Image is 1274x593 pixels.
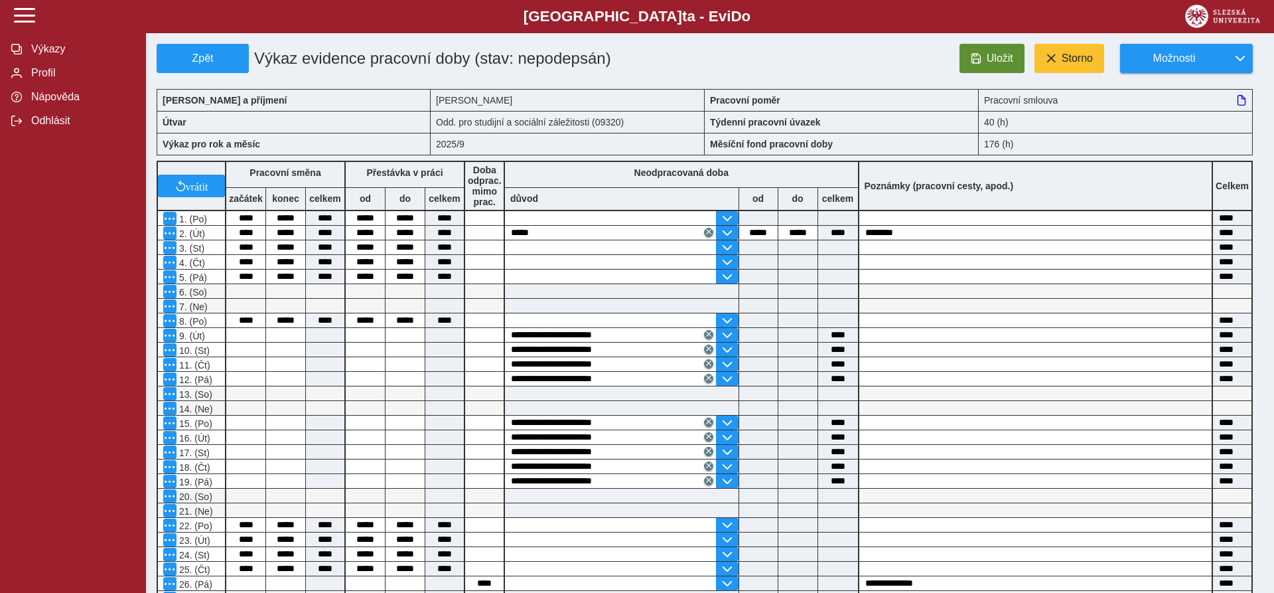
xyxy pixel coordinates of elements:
[177,564,210,575] span: 25. (Čt)
[306,193,344,204] b: celkem
[177,389,212,400] span: 13. (So)
[177,521,212,531] span: 22. (Po)
[1131,52,1217,64] span: Možnosti
[818,193,858,204] b: celkem
[431,133,705,155] div: 2025/9
[158,175,225,197] button: vrátit
[177,375,212,385] span: 12. (Pá)
[163,256,177,269] button: Menu
[163,95,287,106] b: [PERSON_NAME] a příjmení
[157,44,249,73] button: Zpět
[979,89,1253,111] div: Pracovní smlouva
[425,193,464,204] b: celkem
[163,117,186,127] b: Útvar
[163,285,177,298] button: Menu
[163,577,177,590] button: Menu
[27,43,135,55] span: Výkazy
[249,44,618,73] h1: Výkaz evidence pracovní doby (stav: nepodepsán)
[1120,44,1228,73] button: Možnosti
[177,418,212,429] span: 15. (Po)
[177,477,212,487] span: 19. (Pá)
[163,212,177,225] button: Menu
[163,387,177,400] button: Menu
[163,358,177,371] button: Menu
[987,52,1013,64] span: Uložit
[959,44,1025,73] button: Uložit
[163,489,177,503] button: Menu
[163,139,260,149] b: Výkaz pro rok a měsíc
[177,258,205,268] span: 4. (Čt)
[739,193,778,204] b: od
[163,241,177,254] button: Menu
[177,404,213,414] span: 14. (Ne)
[634,167,729,178] b: Neodpracovaná doba
[177,579,212,590] span: 26. (Pá)
[27,67,135,79] span: Profil
[249,167,320,178] b: Pracovní směna
[386,193,425,204] b: do
[226,193,265,204] b: začátek
[163,226,177,240] button: Menu
[163,504,177,517] button: Menu
[27,91,135,103] span: Nápověda
[1062,52,1093,64] span: Storno
[859,181,1019,191] b: Poznámky (pracovní cesty, apod.)
[27,115,135,127] span: Odhlásit
[742,8,751,25] span: o
[163,562,177,576] button: Menu
[163,533,177,547] button: Menu
[979,111,1253,133] div: 40 (h)
[163,460,177,473] button: Menu
[177,301,208,312] span: 7. (Ne)
[177,535,210,546] span: 23. (Út)
[266,193,305,204] b: konec
[163,52,243,64] span: Zpět
[177,462,210,473] span: 18. (Čt)
[346,193,385,204] b: od
[177,272,207,283] span: 5. (Pá)
[682,8,687,25] span: t
[177,448,210,458] span: 17. (St)
[1185,5,1260,28] img: logo_web_su.png
[177,243,204,254] span: 3. (St)
[163,314,177,327] button: Menu
[1216,181,1249,191] b: Celkem
[710,139,833,149] b: Měsíční fond pracovní doby
[778,193,817,204] b: do
[177,506,213,517] span: 21. (Ne)
[163,446,177,459] button: Menu
[177,316,207,327] span: 8. (Po)
[163,416,177,430] button: Menu
[431,89,705,111] div: [PERSON_NAME]
[163,270,177,284] button: Menu
[163,299,177,313] button: Menu
[431,111,705,133] div: Odd. pro studijní a sociální záležitosti (09320)
[177,360,210,371] span: 11. (Čt)
[177,214,207,224] span: 1. (Po)
[510,193,538,204] b: důvod
[177,491,212,502] span: 20. (So)
[731,8,741,25] span: D
[177,550,210,560] span: 24. (St)
[40,8,1234,25] b: [GEOGRAPHIC_DATA] a - Evi
[163,373,177,386] button: Menu
[366,167,443,178] b: Přestávka v práci
[177,331,205,341] span: 9. (Út)
[710,117,821,127] b: Týdenní pracovní úvazek
[163,402,177,415] button: Menu
[177,345,210,356] span: 10. (St)
[710,95,780,106] b: Pracovní poměr
[979,133,1253,155] div: 176 (h)
[468,165,502,207] b: Doba odprac. mimo prac.
[163,343,177,357] button: Menu
[163,329,177,342] button: Menu
[177,287,207,297] span: 6. (So)
[163,548,177,561] button: Menu
[1034,44,1104,73] button: Storno
[163,431,177,444] button: Menu
[177,228,205,239] span: 2. (Út)
[163,475,177,488] button: Menu
[177,433,210,444] span: 16. (Út)
[186,181,208,191] span: vrátit
[163,519,177,532] button: Menu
